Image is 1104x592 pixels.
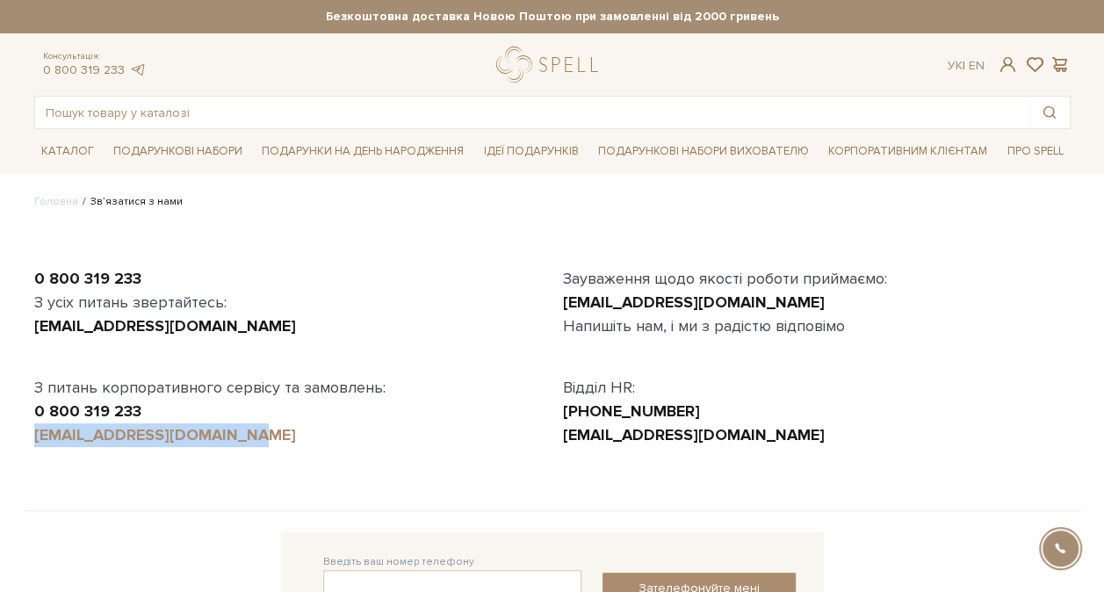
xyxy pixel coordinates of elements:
[969,58,985,73] a: En
[34,138,101,165] a: Каталог
[129,62,147,77] a: telegram
[34,425,296,444] a: [EMAIL_ADDRESS][DOMAIN_NAME]
[591,136,816,166] a: Подарункові набори вихователю
[34,401,141,421] a: 0 800 319 233
[496,47,606,83] a: logo
[563,425,825,444] a: [EMAIL_ADDRESS][DOMAIN_NAME]
[963,58,965,73] span: |
[552,267,1081,447] div: Зауваження щодо якості роботи приймаємо: Напишіть нам, і ми з радістю відповімо Відділ HR:
[35,97,1029,128] input: Пошук товару у каталозі
[24,267,552,447] div: З усіх питань звертайтесь: З питань корпоративного сервісу та замовлень:
[563,401,700,421] a: [PHONE_NUMBER]
[821,136,994,166] a: Корпоративним клієнтам
[34,316,296,336] a: [EMAIL_ADDRESS][DOMAIN_NAME]
[78,194,183,210] li: Зв’язатися з нами
[255,138,471,165] a: Подарунки на День народження
[476,138,585,165] a: Ідеї подарунків
[1029,97,1070,128] button: Пошук товару у каталозі
[106,138,249,165] a: Подарункові набори
[34,269,141,288] a: 0 800 319 233
[43,62,125,77] a: 0 800 319 233
[999,138,1070,165] a: Про Spell
[563,292,825,312] a: [EMAIL_ADDRESS][DOMAIN_NAME]
[34,9,1071,25] strong: Безкоштовна доставка Новою Поштою при замовленні від 2000 гривень
[323,554,474,570] label: Введіть ваш номер телефону
[34,195,78,208] a: Головна
[948,58,985,74] div: Ук
[43,51,147,62] span: Консультація:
